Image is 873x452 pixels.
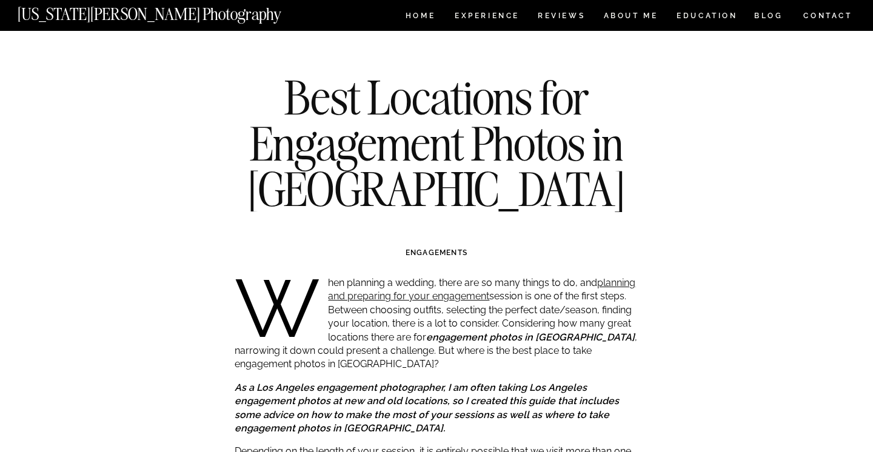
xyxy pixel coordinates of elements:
a: ABOUT ME [603,12,658,22]
a: CONTACT [803,9,853,22]
strong: engagement photos in [GEOGRAPHIC_DATA] [426,331,635,343]
a: REVIEWS [538,12,583,22]
em: As a Los Angeles engagement photographer, I am often taking Los Angeles engagement photos at new ... [235,382,619,434]
a: Experience [455,12,518,22]
a: [US_STATE][PERSON_NAME] Photography [18,6,322,16]
a: HOME [403,12,438,22]
h1: Best Locations for Engagement Photos in [GEOGRAPHIC_DATA] [216,75,657,212]
p: When planning a wedding, there are so many things to do, and session is one of the first steps. B... [235,276,639,371]
a: EDUCATION [675,12,739,22]
a: BLOG [754,12,783,22]
a: ENGAGEMENTS [406,248,467,257]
